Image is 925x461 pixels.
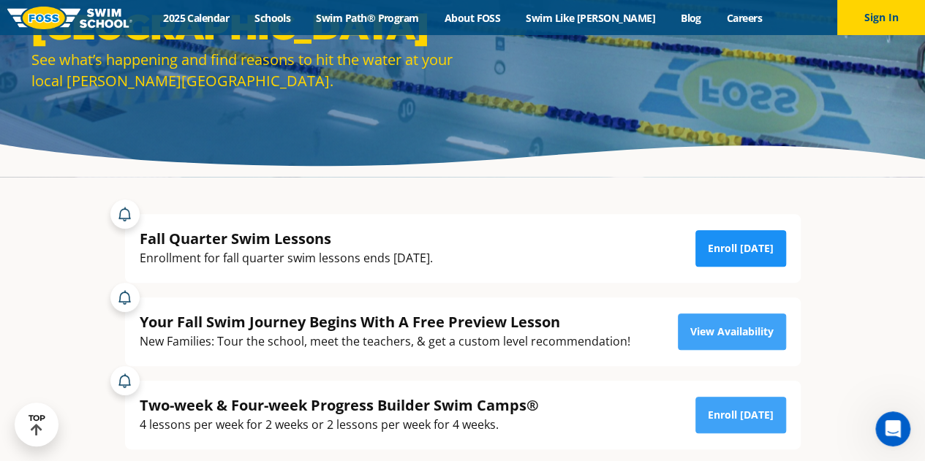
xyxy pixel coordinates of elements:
a: About FOSS [431,11,513,25]
a: Blog [668,11,714,25]
a: 2025 Calendar [151,11,242,25]
a: Schools [242,11,303,25]
div: Enrollment for fall quarter swim lessons ends [DATE]. [140,248,433,268]
div: 4 lessons per week for 2 weeks or 2 lessons per week for 4 weeks. [140,415,539,435]
a: Careers [714,11,774,25]
a: Enroll [DATE] [695,230,786,267]
a: Enroll [DATE] [695,397,786,433]
div: See what’s happening and find reasons to hit the water at your local [PERSON_NAME][GEOGRAPHIC_DATA]. [31,49,456,91]
div: Two-week & Four-week Progress Builder Swim Camps® [140,395,539,415]
div: Your Fall Swim Journey Begins With A Free Preview Lesson [140,312,630,332]
iframe: Intercom live chat [875,411,910,446]
div: Fall Quarter Swim Lessons [140,229,433,248]
img: FOSS Swim School Logo [7,7,132,29]
div: New Families: Tour the school, meet the teachers, & get a custom level recommendation! [140,332,630,351]
a: View Availability [678,313,786,350]
a: Swim Like [PERSON_NAME] [513,11,668,25]
a: Swim Path® Program [303,11,431,25]
div: TOP [29,414,45,436]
